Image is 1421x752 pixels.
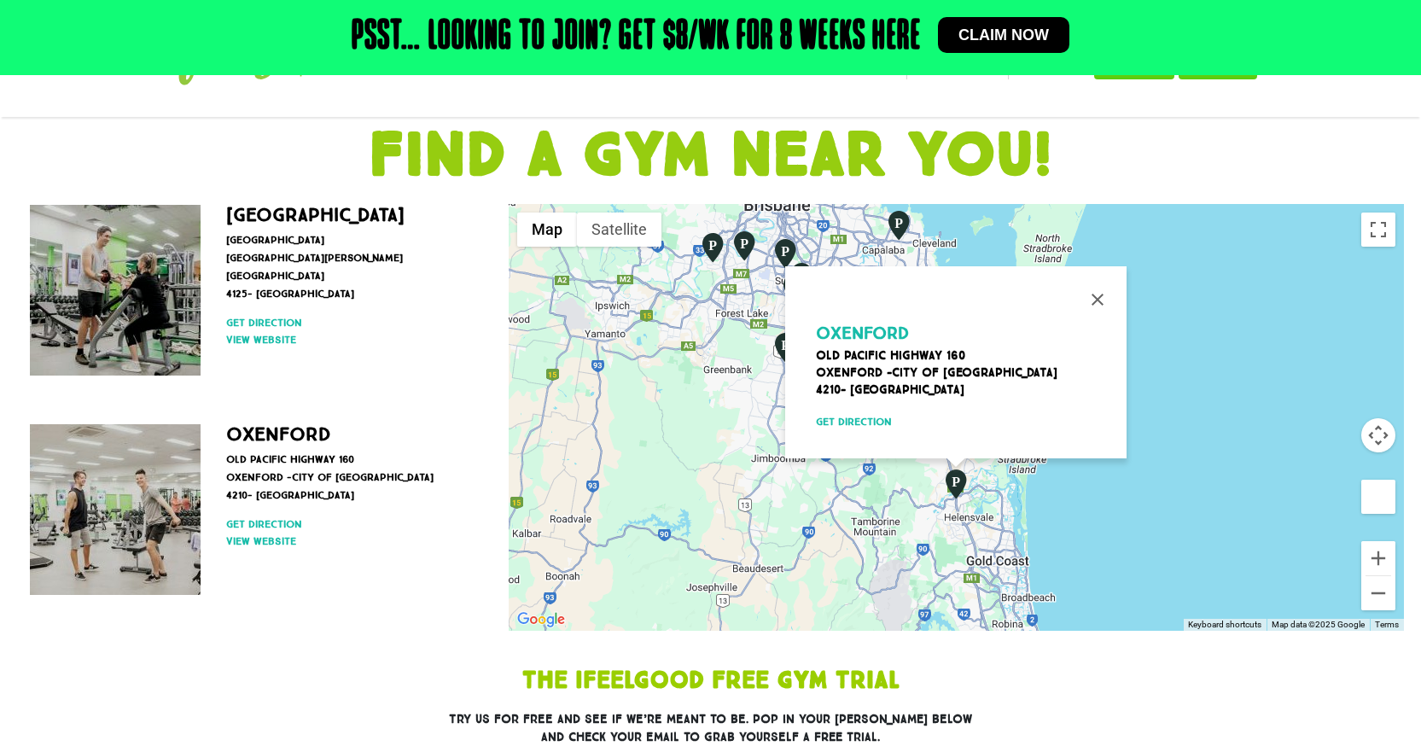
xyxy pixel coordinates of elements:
button: Close [1077,279,1118,320]
div: Runcorn [787,261,816,294]
img: Google [513,609,569,631]
a: Click to see this area on Google Maps [513,609,569,631]
h1: FIND A GYM NEAR YOU! [9,125,1412,187]
button: Toggle fullscreen view [1361,213,1395,247]
h2: Psst… Looking to join? Get $8/wk for 8 weeks here [352,17,921,58]
a: View website [226,332,469,347]
a: [GEOGRAPHIC_DATA] [226,203,405,226]
div: Middle Park [698,231,727,264]
a: Get direction [226,315,469,330]
button: Zoom in [1361,541,1395,575]
button: Drag Pegman onto the map to open Street View [1361,480,1395,514]
button: Zoom out [1361,576,1395,610]
span: Map data ©2025 Google [1272,620,1365,629]
p: Old Pacific Highway 160 Oxenford -City of [GEOGRAPHIC_DATA] 4210- [GEOGRAPHIC_DATA] [226,451,469,504]
a: Terms (opens in new tab) [1375,620,1399,629]
p: Old Pacific Highway 160 Oxenford -City of [GEOGRAPHIC_DATA] 4210- [GEOGRAPHIC_DATA] [816,347,1109,399]
div: Calamvale [779,272,808,305]
a: Get direction [816,414,1109,429]
a: Oxenford [226,423,331,446]
button: Show street map [517,213,577,247]
div: Park Ridge [771,331,800,364]
button: Show satellite imagery [577,213,661,247]
div: Oxenford [941,468,970,500]
a: Oxenford [816,328,917,341]
button: Keyboard shortcuts [1188,619,1261,631]
p: [GEOGRAPHIC_DATA] [GEOGRAPHIC_DATA][PERSON_NAME][GEOGRAPHIC_DATA] 4125- [GEOGRAPHIC_DATA] [226,231,469,303]
div: Oxley [730,230,759,262]
button: Map camera controls [1361,418,1395,452]
a: View website [226,533,469,549]
div: Coopers Plains [771,237,800,270]
h1: The IfeelGood Free Gym Trial [335,669,1086,693]
span: Claim now [958,27,1049,43]
h3: Try us for free and see if we’re meant to be. Pop in your [PERSON_NAME] below and check your emai... [448,710,974,746]
div: Alexandra Hills [884,209,913,242]
a: Claim now [938,17,1069,53]
span: Oxenford [816,323,909,343]
a: Get direction [226,516,469,532]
